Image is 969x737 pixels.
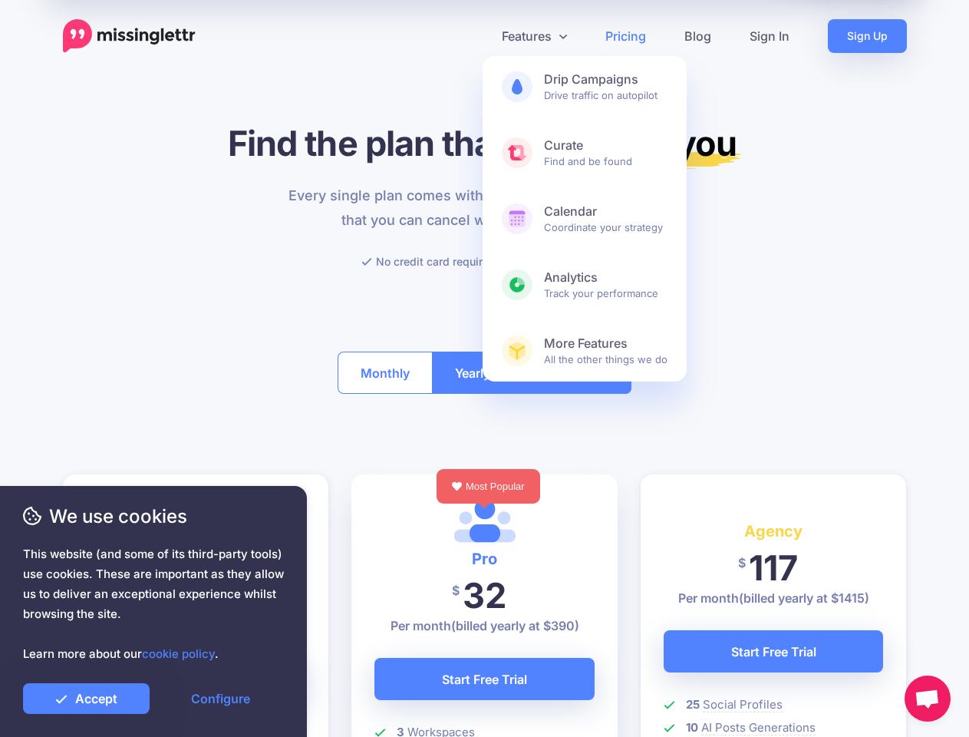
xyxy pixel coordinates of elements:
[452,573,460,608] span: $
[686,697,700,712] b: 25
[664,589,884,607] p: Per month
[544,335,667,352] b: More Features
[432,352,631,394] button: Yearly(first 2 months free)
[279,183,690,233] p: Every single plan comes with a free trial and the guarantee that you can cancel whenever you need...
[739,590,869,606] span: (billed yearly at $1415)
[544,203,667,234] span: Coordinate your strategy
[749,547,798,589] span: 117
[483,122,687,183] a: CurateFind and be found
[451,618,579,633] span: (billed yearly at $390)
[544,137,667,154] b: Curate
[483,56,687,117] a: Drip CampaignsDrive traffic on autopilot
[463,574,506,616] span: 32
[544,335,667,366] span: All the other things we do
[23,503,284,530] span: We use cookies
[63,122,907,164] h1: Find the plan that's
[157,683,284,714] a: Configure
[664,519,884,544] h4: Agency
[586,19,665,53] a: Pricing
[23,544,284,664] span: This website (and some of its third-party tools) use cookies. These are important as they allow u...
[63,19,196,53] a: Home
[361,252,496,271] li: No credit card required
[544,269,667,286] b: Analytics
[730,19,809,53] a: Sign In
[374,616,595,635] p: Per month
[483,320,687,382] a: More FeaturesAll the other things we do
[686,720,698,735] b: 10
[544,71,667,102] span: Drive traffic on autopilot
[905,676,951,722] div: Open chat
[23,683,150,714] a: Accept
[544,137,667,168] span: Find and be found
[828,19,907,53] a: Sign Up
[437,469,540,504] div: Most Popular
[483,56,687,382] div: Features
[374,658,595,700] a: Start Free Trial
[483,254,687,316] a: AnalyticsTrack your performance
[703,697,783,712] span: Social Profiles
[374,547,595,571] h4: Pro
[701,720,816,735] span: AI Posts Generations
[483,19,586,53] a: Features
[665,19,730,53] a: Blog
[483,188,687,250] a: CalendarCoordinate your strategy
[544,269,667,300] span: Track your performance
[664,630,884,673] a: Start Free Trial
[544,71,667,88] b: Drip Campaigns
[544,203,667,220] b: Calendar
[338,352,433,394] button: Monthly
[738,546,746,580] span: $
[142,646,215,661] a: cookie policy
